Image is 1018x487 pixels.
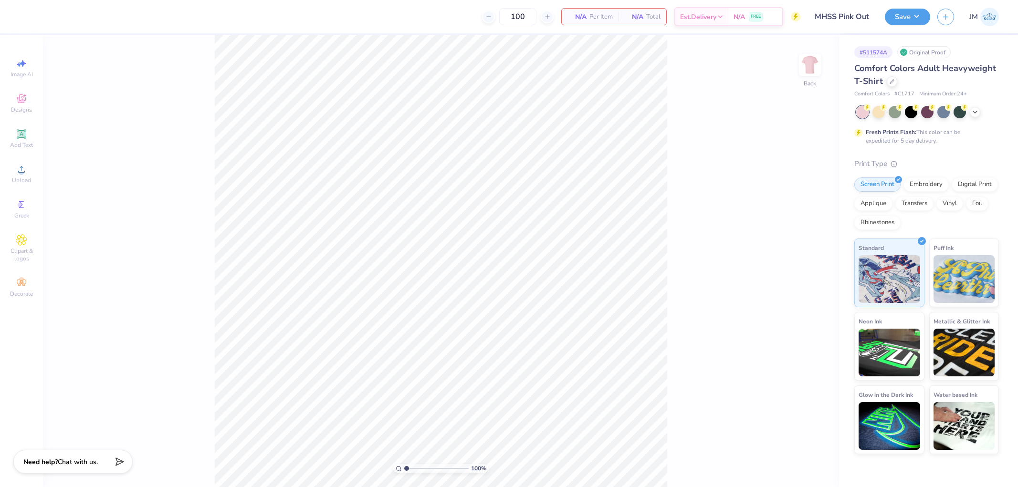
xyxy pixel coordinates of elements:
[854,158,999,169] div: Print Type
[885,9,930,25] button: Save
[624,12,643,22] span: N/A
[934,316,990,326] span: Metallic & Glitter Ink
[919,90,967,98] span: Minimum Order: 24 +
[859,255,920,303] img: Standard
[10,141,33,149] span: Add Text
[58,457,98,466] span: Chat with us.
[859,329,920,376] img: Neon Ink
[12,176,31,184] span: Upload
[567,12,587,22] span: N/A
[969,8,999,26] a: JM
[854,62,996,87] span: Comfort Colors Adult Heavyweight T-Shirt
[934,402,995,450] img: Water based Ink
[934,329,995,376] img: Metallic & Glitter Ink
[808,7,878,26] input: Untitled Design
[894,90,914,98] span: # C1717
[866,128,983,145] div: This color can be expedited for 5 day delivery.
[854,177,901,192] div: Screen Print
[734,12,745,22] span: N/A
[859,390,913,400] span: Glow in the Dark Ink
[966,197,988,211] div: Foil
[897,46,951,58] div: Original Proof
[680,12,716,22] span: Est. Delivery
[11,106,32,114] span: Designs
[589,12,613,22] span: Per Item
[952,177,998,192] div: Digital Print
[10,290,33,298] span: Decorate
[14,212,29,219] span: Greek
[859,243,884,253] span: Standard
[934,243,954,253] span: Puff Ink
[936,197,963,211] div: Vinyl
[866,128,916,136] strong: Fresh Prints Flash:
[646,12,661,22] span: Total
[499,8,536,25] input: – –
[980,8,999,26] img: Joshua Macky Gaerlan
[10,71,33,78] span: Image AI
[934,390,977,400] span: Water based Ink
[859,316,882,326] span: Neon Ink
[895,197,934,211] div: Transfers
[751,13,761,20] span: FREE
[800,55,819,74] img: Back
[903,177,949,192] div: Embroidery
[854,90,890,98] span: Comfort Colors
[859,402,920,450] img: Glow in the Dark Ink
[854,216,901,230] div: Rhinestones
[969,11,978,22] span: JM
[5,247,38,262] span: Clipart & logos
[934,255,995,303] img: Puff Ink
[23,457,58,466] strong: Need help?
[804,79,816,88] div: Back
[854,197,892,211] div: Applique
[854,46,892,58] div: # 511574A
[471,464,486,473] span: 100 %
